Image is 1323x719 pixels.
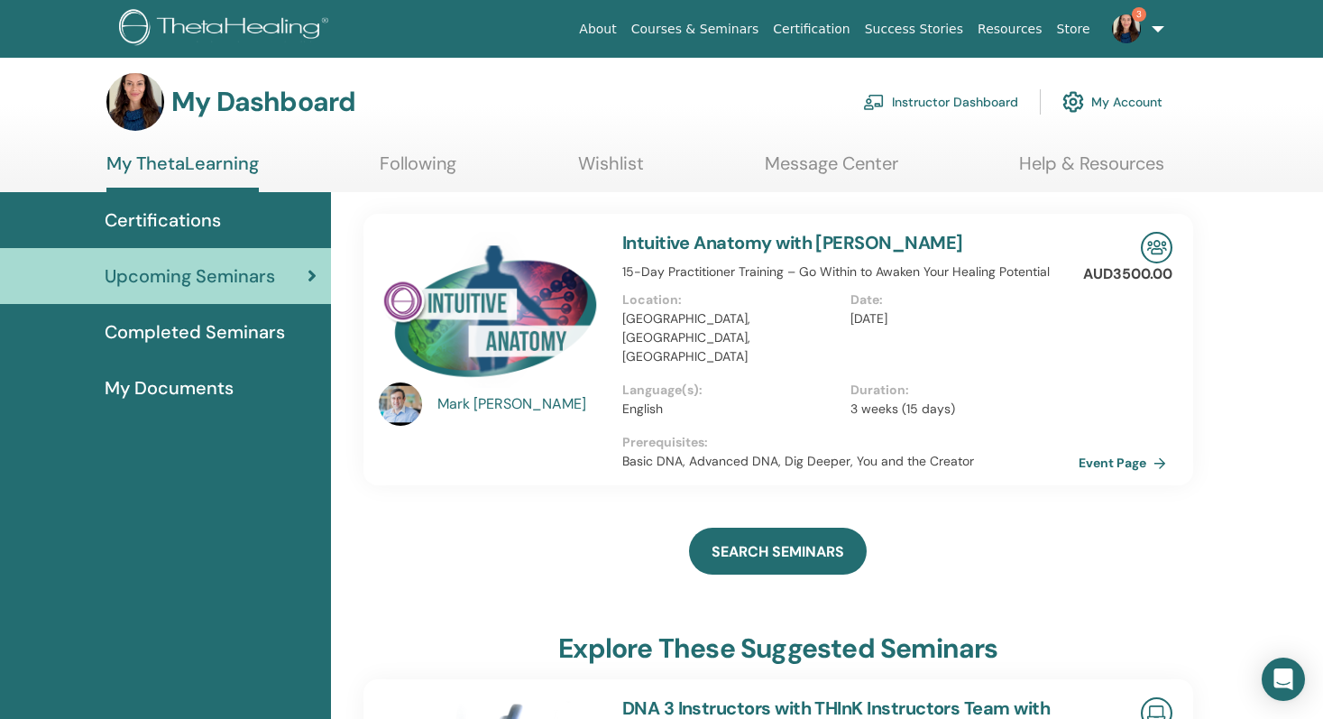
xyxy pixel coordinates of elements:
img: In-Person Seminar [1141,232,1172,263]
a: SEARCH SEMINARS [689,528,867,575]
p: 3 weeks (15 days) [850,400,1068,419]
p: Language(s) : [622,381,840,400]
a: Store [1050,13,1098,46]
p: [DATE] [850,309,1068,328]
p: 15-Day Practitioner Training – Go Within to Awaken Your Healing Potential [622,263,1079,281]
img: Intuitive Anatomy [379,232,601,388]
span: SEARCH SEMINARS [712,542,844,561]
img: default.jpg [106,73,164,131]
span: Certifications [105,207,221,234]
a: Instructor Dashboard [863,82,1018,122]
img: cog.svg [1062,87,1084,117]
p: Basic DNA, Advanced DNA, Dig Deeper, You and the Creator [622,452,1079,471]
img: chalkboard-teacher.svg [863,94,885,110]
a: Following [380,152,456,188]
a: Certification [766,13,857,46]
img: default.jpg [379,383,422,426]
p: English [622,400,840,419]
p: Duration : [850,381,1068,400]
a: Intuitive Anatomy with [PERSON_NAME] [622,231,963,254]
a: Courses & Seminars [624,13,767,46]
div: Open Intercom Messenger [1262,658,1305,701]
span: 3 [1132,7,1146,22]
span: Completed Seminars [105,318,285,346]
a: Help & Resources [1019,152,1164,188]
a: Success Stories [858,13,970,46]
img: default.jpg [1112,14,1141,43]
p: Location : [622,290,840,309]
p: Date : [850,290,1068,309]
a: About [572,13,623,46]
p: [GEOGRAPHIC_DATA], [GEOGRAPHIC_DATA], [GEOGRAPHIC_DATA] [622,309,840,366]
p: Prerequisites : [622,433,1079,452]
h3: My Dashboard [171,86,355,118]
h3: explore these suggested seminars [558,632,997,665]
span: Upcoming Seminars [105,263,275,290]
a: Message Center [765,152,898,188]
a: My Account [1062,82,1162,122]
a: Mark [PERSON_NAME] [437,393,604,415]
a: Event Page [1079,449,1173,476]
p: AUD3500.00 [1083,263,1172,285]
img: logo.png [119,9,335,50]
a: My ThetaLearning [106,152,259,192]
span: My Documents [105,374,234,401]
a: Wishlist [578,152,644,188]
a: Resources [970,13,1050,46]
